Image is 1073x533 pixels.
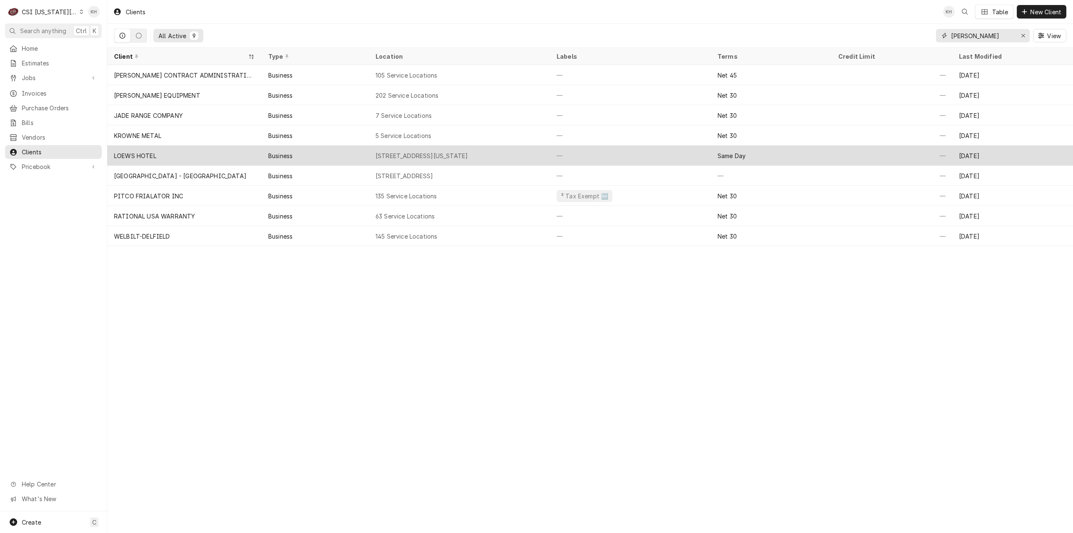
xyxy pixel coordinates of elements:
div: Net 30 [718,192,737,200]
div: [DATE] [952,105,1073,125]
div: KH [943,6,955,18]
div: Net 30 [718,91,737,100]
div: Business [268,172,293,180]
div: — [832,146,952,166]
div: [DATE] [952,186,1073,206]
div: WELBILT-DELFIELD [114,232,170,241]
div: — [832,105,952,125]
div: Net 30 [718,111,737,120]
div: — [550,166,711,186]
div: — [832,125,952,146]
div: 202 Service Locations [376,91,438,100]
div: KROWNE METAL [114,131,161,140]
div: [GEOGRAPHIC_DATA] - [GEOGRAPHIC_DATA] [114,172,246,180]
span: Clients [22,148,98,156]
div: [STREET_ADDRESS] [376,172,433,180]
div: KH [88,6,100,18]
div: [DATE] [952,206,1073,226]
div: Business [268,71,293,80]
a: Estimates [5,56,102,70]
div: [DATE] [952,226,1073,246]
input: Keyword search [951,29,1014,42]
div: [DATE] [952,85,1073,105]
div: Last Modified [959,52,1065,61]
span: Estimates [22,59,98,68]
a: Go to Pricebook [5,160,102,174]
div: 105 Service Locations [376,71,437,80]
div: Same Day [718,151,746,160]
span: Help Center [22,480,97,489]
a: Bills [5,116,102,130]
div: 135 Service Locations [376,192,437,200]
div: Terms [718,52,823,61]
div: [DATE] [952,166,1073,186]
a: Clients [5,145,102,159]
div: [DATE] [952,146,1073,166]
div: 9 [192,31,197,40]
div: Business [268,131,293,140]
div: All Active [158,31,187,40]
div: — [550,105,711,125]
a: Home [5,42,102,55]
div: Net 45 [718,71,737,80]
div: Location [376,52,543,61]
div: — [550,226,711,246]
a: Purchase Orders [5,101,102,115]
a: Invoices [5,86,102,100]
div: Client [114,52,246,61]
span: K [93,26,96,35]
span: View [1045,31,1063,40]
div: Net 30 [718,232,737,241]
span: Search anything [20,26,66,35]
div: Business [268,111,293,120]
div: — [711,166,832,186]
div: — [832,186,952,206]
div: [DATE] [952,125,1073,146]
div: Kelsey Hetlage's Avatar [88,6,100,18]
div: C [8,6,19,18]
div: 5 Service Locations [376,131,431,140]
div: Business [268,151,293,160]
div: Business [268,232,293,241]
div: Net 30 [718,212,737,221]
div: JADE RANGE COMPANY [114,111,183,120]
div: — [832,206,952,226]
span: Invoices [22,89,98,98]
a: Go to Jobs [5,71,102,85]
div: [PERSON_NAME] EQUIPMENT [114,91,200,100]
div: Net 30 [718,131,737,140]
div: 145 Service Locations [376,232,437,241]
span: Vendors [22,133,98,142]
div: Business [268,91,293,100]
div: — [550,85,711,105]
div: Business [268,192,293,200]
div: ³ Tax Exempt 🆓 [560,192,609,200]
button: Search anythingCtrlK [5,23,102,38]
div: Labels [557,52,704,61]
span: Purchase Orders [22,104,98,112]
span: Ctrl [76,26,87,35]
button: New Client [1017,5,1066,18]
div: — [550,65,711,85]
div: CSI Kansas City's Avatar [8,6,19,18]
div: — [550,146,711,166]
span: C [92,518,96,527]
div: PITCO FRIALATOR INC [114,192,183,200]
button: Erase input [1016,29,1030,42]
div: — [832,226,952,246]
span: New Client [1029,8,1063,16]
div: [DATE] [952,65,1073,85]
button: Open search [958,5,972,18]
div: [STREET_ADDRESS][US_STATE] [376,151,468,160]
div: LOEWS HOTEL [114,151,156,160]
div: Business [268,212,293,221]
div: — [550,206,711,226]
div: Credit Limit [838,52,944,61]
span: Jobs [22,73,85,82]
a: Vendors [5,130,102,144]
div: Kelsey Hetlage's Avatar [943,6,955,18]
div: — [832,166,952,186]
div: CSI [US_STATE][GEOGRAPHIC_DATA] [22,8,77,16]
a: Go to Help Center [5,477,102,491]
span: Bills [22,118,98,127]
